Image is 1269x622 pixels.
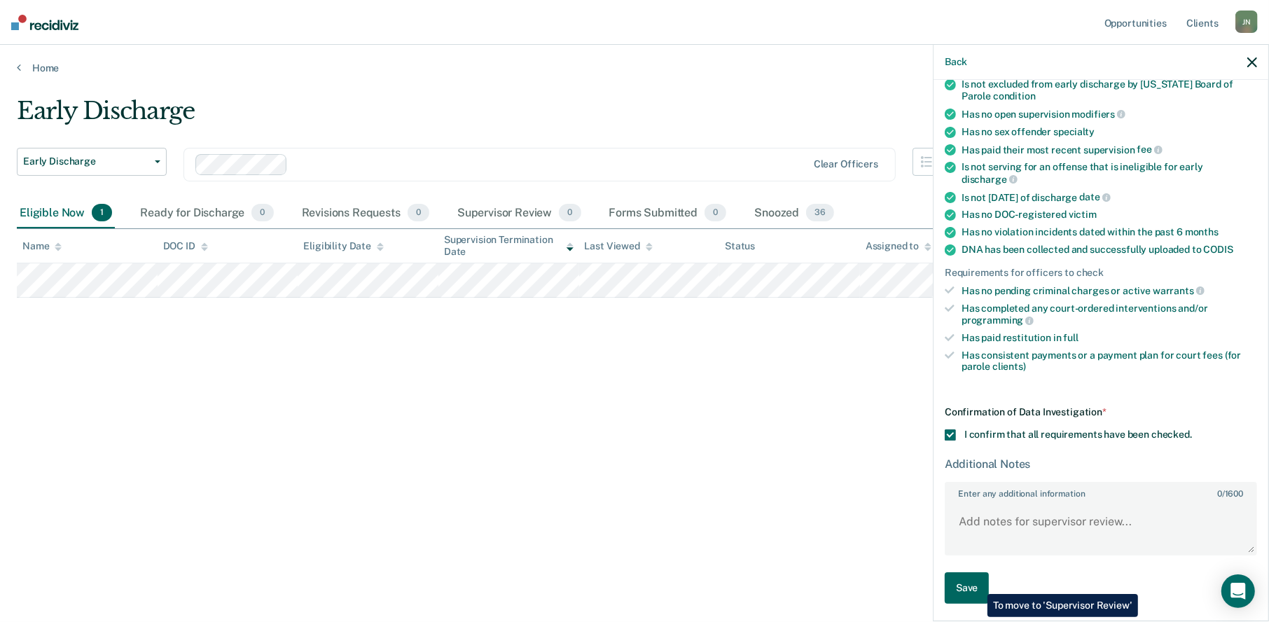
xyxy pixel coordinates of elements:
span: I confirm that all requirements have been checked. [964,429,1192,440]
span: discharge [962,174,1018,185]
span: 0 [705,204,726,222]
div: Eligible Now [17,198,115,229]
div: Has paid their most recent supervision [962,144,1257,156]
div: Has completed any court-ordered interventions and/or [962,303,1257,326]
div: Confirmation of Data Investigation [945,406,1257,418]
div: Supervision Termination Date [444,234,574,258]
div: Requirements for officers to check [945,267,1257,279]
div: Last Viewed [585,240,653,252]
div: Has no pending criminal charges or active [962,284,1257,297]
span: / 1600 [1217,489,1243,499]
div: Eligibility Date [303,240,384,252]
span: warrants [1153,285,1205,296]
span: programming [962,315,1034,326]
span: 0 [408,204,429,222]
img: Recidiviz [11,15,78,30]
div: Is not [DATE] of discharge [962,191,1257,204]
div: Has consistent payments or a payment plan for court fees (for parole [962,350,1257,373]
span: 0 [1217,489,1222,499]
div: DOC ID [163,240,208,252]
label: Enter any additional information [946,483,1256,499]
span: 0 [251,204,273,222]
div: DNA has been collected and successfully uploaded to [962,244,1257,256]
a: Home [17,62,1252,74]
button: Save [945,572,989,604]
div: Has paid restitution in [962,332,1257,344]
div: Ready for Discharge [137,198,276,229]
div: Forms Submitted [606,198,730,229]
span: specialty [1053,126,1095,137]
span: victim [1069,209,1097,220]
div: Is not excluded from early discharge by [US_STATE] Board of Parole [962,78,1257,102]
span: date [1079,191,1110,202]
div: Has no sex offender [962,126,1257,138]
div: Is not serving for an offense that is ineligible for early [962,161,1257,185]
div: Snoozed [751,198,837,229]
div: Early Discharge [17,97,969,137]
span: 36 [806,204,834,222]
button: Back [945,56,967,68]
div: Revisions Requests [299,198,432,229]
span: CODIS [1204,244,1233,255]
div: Name [22,240,62,252]
div: Supervisor Review [455,198,584,229]
div: Status [725,240,755,252]
div: J N [1235,11,1258,33]
div: Has no violation incidents dated within the past 6 [962,226,1257,238]
span: 0 [559,204,581,222]
span: modifiers [1072,109,1126,120]
div: Assigned to [866,240,931,252]
div: Clear officers [814,158,878,170]
div: Open Intercom Messenger [1221,574,1255,608]
span: Early Discharge [23,155,149,167]
span: fee [1137,144,1163,155]
span: 1 [92,204,112,222]
div: Has no open supervision [962,108,1257,120]
span: months [1185,226,1219,237]
span: clients) [992,361,1026,372]
span: condition [993,90,1036,102]
span: full [1064,332,1079,343]
div: Additional Notes [945,457,1257,471]
div: Has no DOC-registered [962,209,1257,221]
